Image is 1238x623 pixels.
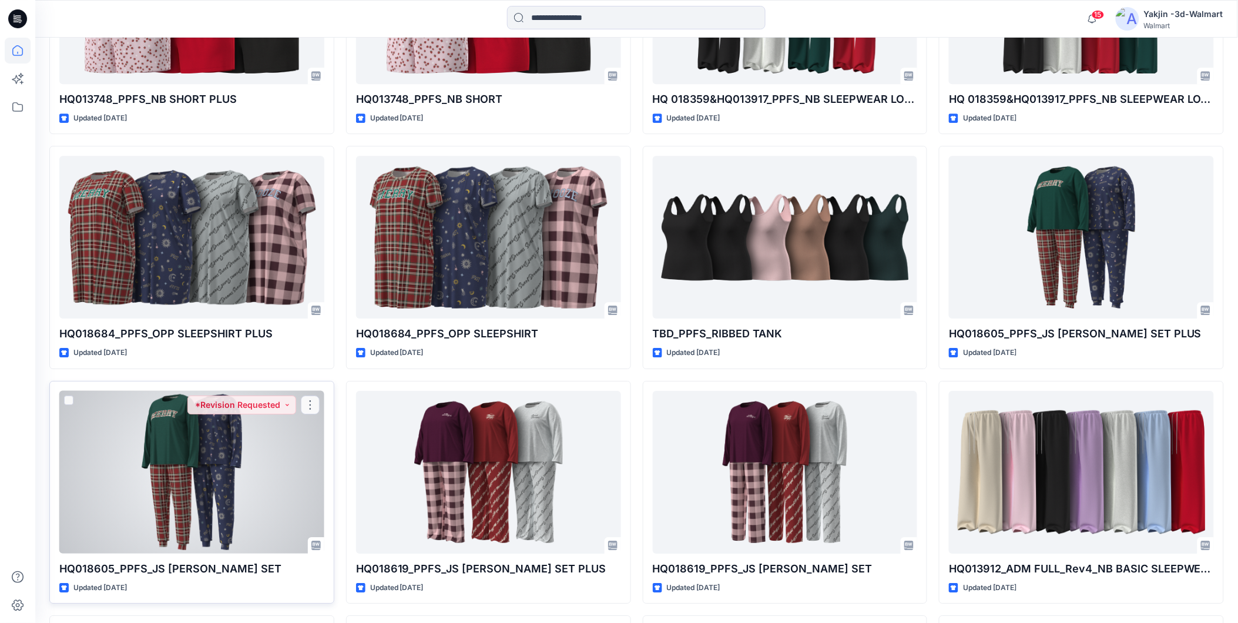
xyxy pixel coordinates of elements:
[1116,7,1139,31] img: avatar
[59,91,324,108] p: HQ013748_PPFS_NB SHORT PLUS
[356,561,621,577] p: HQ018619_PPFS_JS [PERSON_NAME] SET PLUS
[949,561,1214,577] p: HQ013912_ADM FULL_Rev4_NB BASIC SLEEPWEAR
[356,156,621,319] a: HQ018684_PPFS_OPP SLEEPSHIRT
[370,112,424,125] p: Updated [DATE]
[963,112,1016,125] p: Updated [DATE]
[653,91,918,108] p: HQ 018359&HQ013917_PPFS_NB SLEEPWEAR LOUNGE SET_PLUS
[949,326,1214,342] p: HQ018605_PPFS_JS [PERSON_NAME] SET PLUS
[370,347,424,359] p: Updated [DATE]
[59,156,324,319] a: HQ018684_PPFS_OPP SLEEPSHIRT PLUS
[653,391,918,554] a: HQ018619_PPFS_JS OPP PJ SET
[653,326,918,342] p: TBD_PPFS_RIBBED TANK
[59,561,324,577] p: HQ018605_PPFS_JS [PERSON_NAME] SET
[1144,21,1223,30] div: Walmart
[949,156,1214,319] a: HQ018605_PPFS_JS OPP PJ SET PLUS
[963,582,1016,594] p: Updated [DATE]
[1092,10,1105,19] span: 15
[667,112,720,125] p: Updated [DATE]
[356,326,621,342] p: HQ018684_PPFS_OPP SLEEPSHIRT
[653,561,918,577] p: HQ018619_PPFS_JS [PERSON_NAME] SET
[73,112,127,125] p: Updated [DATE]
[667,347,720,359] p: Updated [DATE]
[73,582,127,594] p: Updated [DATE]
[653,156,918,319] a: TBD_PPFS_RIBBED TANK
[1144,7,1223,21] div: Yakjin -3d-Walmart
[59,326,324,342] p: HQ018684_PPFS_OPP SLEEPSHIRT PLUS
[667,582,720,594] p: Updated [DATE]
[949,91,1214,108] p: HQ 018359&HQ013917_PPFS_NB SLEEPWEAR LOUNGE SET
[73,347,127,359] p: Updated [DATE]
[356,91,621,108] p: HQ013748_PPFS_NB SHORT
[356,391,621,554] a: HQ018619_PPFS_JS OPP PJ SET PLUS
[59,391,324,554] a: HQ018605_PPFS_JS OPP PJ SET
[963,347,1016,359] p: Updated [DATE]
[949,391,1214,554] a: HQ013912_ADM FULL_Rev4_NB BASIC SLEEPWEAR
[370,582,424,594] p: Updated [DATE]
